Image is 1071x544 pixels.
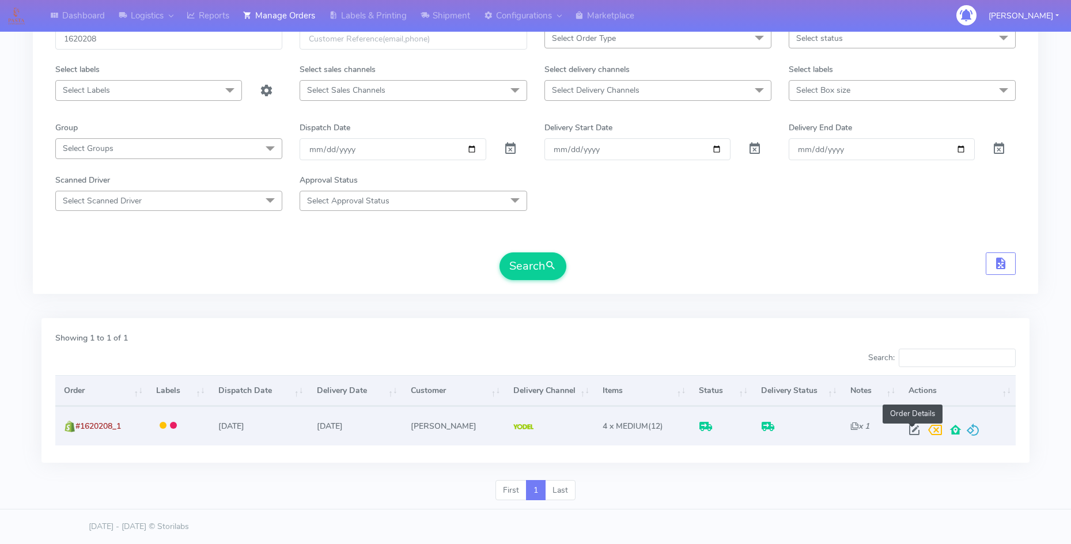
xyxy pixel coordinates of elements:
label: Scanned Driver [55,174,110,186]
input: Customer Reference(email,phone) [300,28,527,50]
span: Select Approval Status [307,195,389,206]
i: x 1 [850,421,869,432]
label: Dispatch Date [300,122,350,134]
span: Select Scanned Driver [63,195,142,206]
button: Search [499,252,566,280]
label: Select delivery channels [544,63,630,75]
td: [DATE] [308,406,402,445]
span: Select Box size [796,85,850,96]
label: Delivery End Date [789,122,852,134]
th: Labels: activate to sort column ascending [147,375,210,406]
a: 1 [526,480,546,501]
span: #1620208_1 [75,421,121,432]
th: Delivery Date: activate to sort column ascending [308,375,402,406]
label: Approval Status [300,174,358,186]
span: Select Labels [63,85,110,96]
span: Select Sales Channels [307,85,385,96]
th: Order: activate to sort column ascending [55,375,147,406]
input: Order Id [55,28,282,50]
label: Group [55,122,78,134]
span: (12) [603,421,663,432]
span: Select Order Type [552,33,616,44]
th: Items: activate to sort column ascending [594,375,690,406]
img: Yodel [513,424,533,430]
th: Actions: activate to sort column ascending [900,375,1016,406]
span: Select status [796,33,843,44]
span: 4 x MEDIUM [603,421,648,432]
td: [DATE] [210,406,308,445]
th: Delivery Channel: activate to sort column ascending [505,375,594,406]
span: Select Delivery Channels [552,85,639,96]
span: Select Groups [63,143,113,154]
th: Delivery Status: activate to sort column ascending [752,375,842,406]
img: shopify.png [64,421,75,432]
label: Delivery Start Date [544,122,612,134]
th: Customer: activate to sort column ascending [402,375,505,406]
th: Notes: activate to sort column ascending [842,375,900,406]
label: Showing 1 to 1 of 1 [55,332,128,344]
td: [PERSON_NAME] [402,406,505,445]
label: Search: [868,349,1016,367]
input: Search: [899,349,1016,367]
label: Select labels [55,63,100,75]
th: Dispatch Date: activate to sort column ascending [210,375,308,406]
th: Status: activate to sort column ascending [690,375,752,406]
label: Select sales channels [300,63,376,75]
label: Select labels [789,63,833,75]
button: [PERSON_NAME] [980,4,1068,28]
